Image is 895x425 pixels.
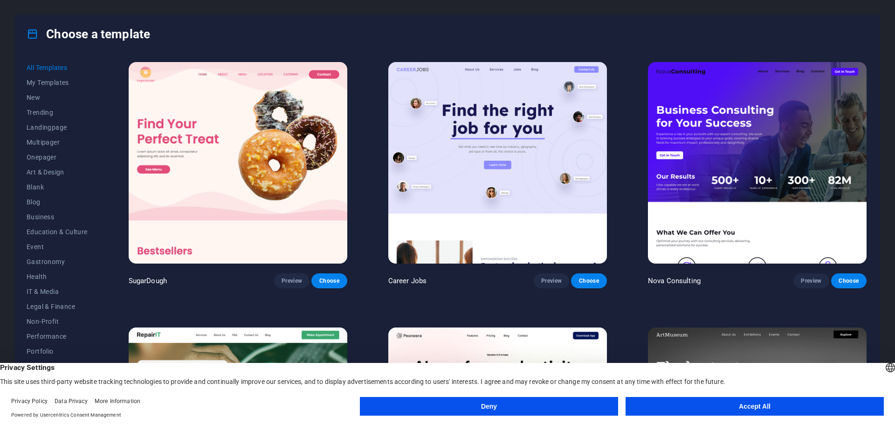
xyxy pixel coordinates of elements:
button: Choose [831,273,867,288]
span: Portfolio [27,348,88,355]
p: Career Jobs [388,276,427,286]
span: My Templates [27,79,88,86]
button: Landingpage [27,120,88,135]
button: Onepager [27,150,88,165]
button: Health [27,269,88,284]
span: Preview [282,277,302,285]
button: Preview [534,273,569,288]
button: Preview [793,273,829,288]
span: Blank [27,183,88,191]
span: Health [27,273,88,280]
span: Choose [319,277,339,285]
span: Multipager [27,139,88,146]
p: SugarDough [129,276,167,286]
button: Non-Profit [27,314,88,329]
span: Blog [27,198,88,206]
span: Choose [578,277,599,285]
h4: Choose a template [27,27,150,42]
span: New [27,94,88,101]
button: Multipager [27,135,88,150]
span: Gastronomy [27,258,88,265]
img: Career Jobs [388,62,607,264]
span: IT & Media [27,288,88,295]
p: Nova Consulting [648,276,701,286]
span: Legal & Finance [27,303,88,310]
span: Non-Profit [27,318,88,325]
span: Education & Culture [27,228,88,236]
span: Business [27,213,88,221]
button: Performance [27,329,88,344]
span: Onepager [27,153,88,161]
button: Preview [274,273,310,288]
img: SugarDough [129,62,347,264]
span: Event [27,243,88,251]
button: Business [27,209,88,224]
span: Preview [541,277,562,285]
button: IT & Media [27,284,88,299]
button: Services [27,359,88,374]
button: Trending [27,105,88,120]
button: Gastronomy [27,254,88,269]
button: Choose [311,273,347,288]
span: Trending [27,109,88,116]
span: Landingpage [27,124,88,131]
button: Choose [571,273,606,288]
span: Preview [801,277,821,285]
span: Art & Design [27,168,88,176]
img: Nova Consulting [648,62,867,264]
button: Blank [27,180,88,195]
button: Portfolio [27,344,88,359]
button: Art & Design [27,165,88,180]
button: My Templates [27,75,88,90]
span: Choose [839,277,859,285]
span: Performance [27,333,88,340]
button: Event [27,239,88,254]
span: All Templates [27,64,88,71]
button: Legal & Finance [27,299,88,314]
button: Blog [27,195,88,209]
button: All Templates [27,60,88,75]
button: Education & Culture [27,224,88,239]
button: New [27,90,88,105]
